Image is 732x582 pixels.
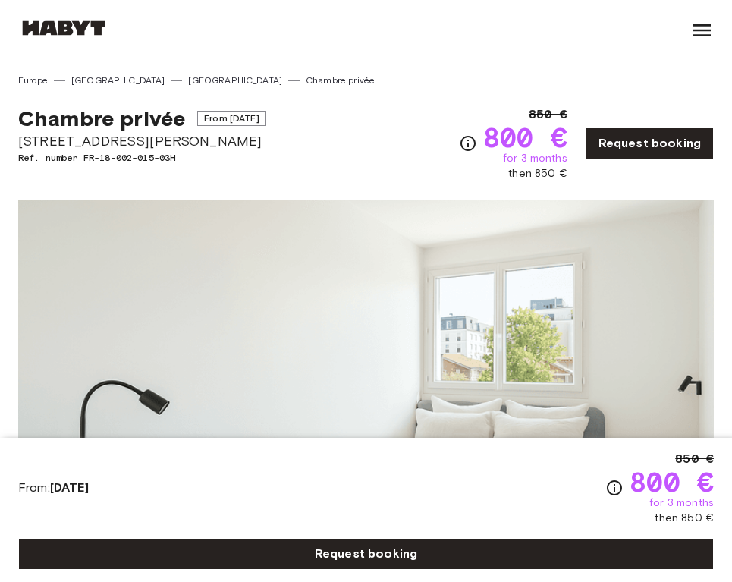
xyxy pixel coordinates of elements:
span: 800 € [483,124,567,151]
b: [DATE] [50,480,89,495]
span: [STREET_ADDRESS][PERSON_NAME] [18,131,266,151]
a: [GEOGRAPHIC_DATA] [71,74,165,87]
img: Habyt [18,20,109,36]
svg: Check cost overview for full price breakdown. Please note that discounts apply to new joiners onl... [459,134,477,153]
span: 850 € [529,105,567,124]
span: then 850 € [655,511,714,526]
span: Ref. number FR-18-002-015-03H [18,151,266,165]
span: From: [18,480,89,496]
a: Chambre privée [306,74,375,87]
span: for 3 months [503,151,567,166]
svg: Check cost overview for full price breakdown. Please note that discounts apply to new joiners onl... [605,479,624,497]
a: Request booking [586,127,714,159]
span: 800 € [630,468,714,495]
span: Chambre privée [18,105,185,131]
span: then 850 € [508,166,567,181]
a: Europe [18,74,48,87]
a: [GEOGRAPHIC_DATA] [188,74,282,87]
span: From [DATE] [197,111,266,126]
span: for 3 months [649,495,714,511]
a: Request booking [18,538,714,570]
span: 850 € [675,450,714,468]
